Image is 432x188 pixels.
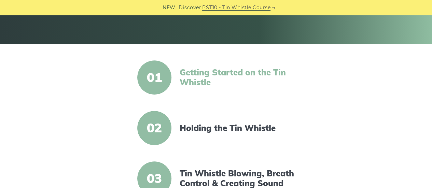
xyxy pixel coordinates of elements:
[137,111,171,145] span: 02
[202,4,270,12] a: PST10 - Tin Whistle Course
[179,4,201,12] span: Discover
[137,60,171,95] span: 01
[180,68,297,87] a: Getting Started on the Tin Whistle
[180,123,297,133] a: Holding the Tin Whistle
[163,4,177,12] span: NEW:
